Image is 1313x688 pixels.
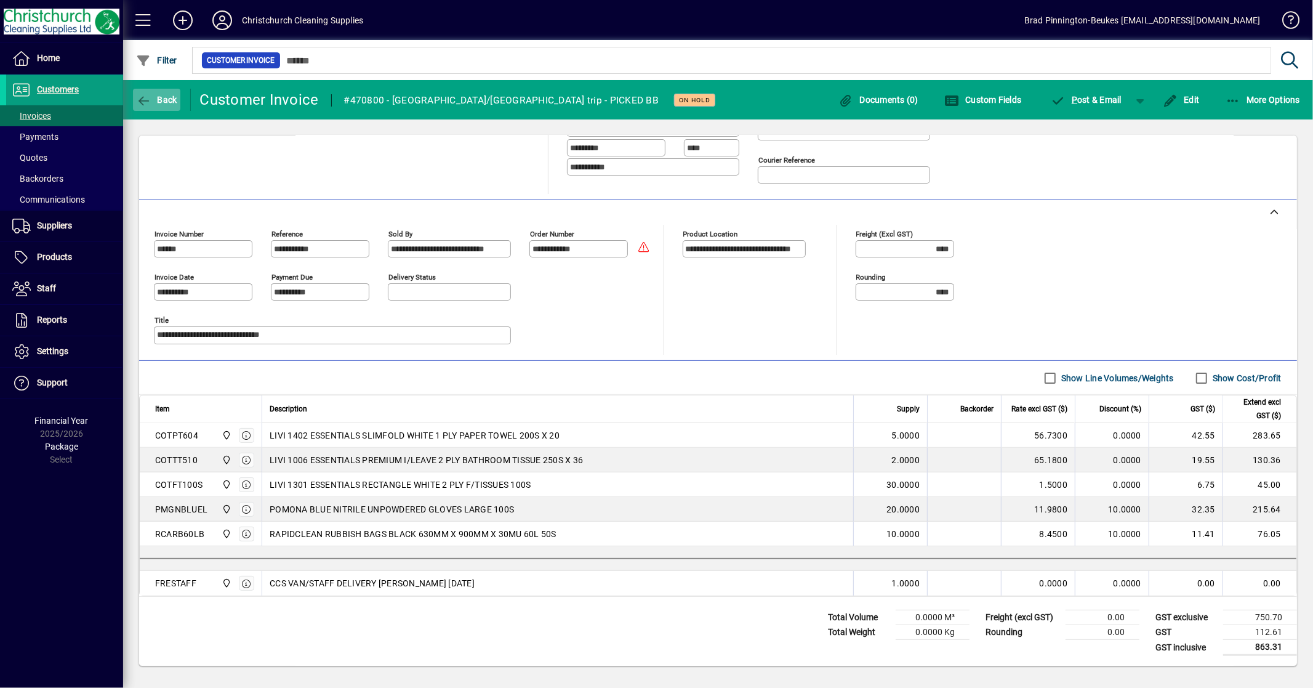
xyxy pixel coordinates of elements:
[219,503,233,516] span: Christchurch Cleaning Supplies Ltd
[37,84,79,94] span: Customers
[12,132,58,142] span: Payments
[1223,640,1297,655] td: 863.31
[1149,610,1223,625] td: GST exclusive
[1149,497,1223,522] td: 32.35
[1210,372,1282,384] label: Show Cost/Profit
[37,53,60,63] span: Home
[1223,497,1296,522] td: 215.64
[270,454,583,466] span: LIVI 1006 ESSENTIALS PREMIUM I/LEAVE 2 PLY BATHROOM TISSUE 250S X 36
[679,96,710,104] span: On hold
[45,442,78,451] span: Package
[155,230,204,238] mat-label: Invoice number
[1231,395,1281,423] span: Extend excl GST ($)
[37,221,72,230] span: Suppliers
[1072,95,1077,105] span: P
[6,189,123,210] a: Communications
[242,10,363,30] div: Christchurch Cleaning Supplies
[1075,472,1149,497] td: 0.0000
[1024,10,1261,30] div: Brad Pinnington-Beukes [EMAIL_ADDRESS][DOMAIN_NAME]
[155,479,203,491] div: COTFT100S
[219,527,233,541] span: Christchurch Cleaning Supplies Ltd
[892,429,920,442] span: 5.0000
[1223,423,1296,448] td: 283.65
[35,416,89,426] span: Financial Year
[856,273,886,281] mat-label: Rounding
[530,230,574,238] mat-label: Order number
[6,126,123,147] a: Payments
[6,168,123,189] a: Backorders
[941,89,1025,111] button: Custom Fields
[12,174,63,184] span: Backorders
[219,429,233,442] span: Christchurch Cleaning Supplies Ltd
[822,610,896,625] td: Total Volume
[155,454,198,466] div: COTTT510
[897,402,920,416] span: Supply
[1011,402,1067,416] span: Rate excl GST ($)
[344,91,659,110] div: #470800 - [GEOGRAPHIC_DATA]/[GEOGRAPHIC_DATA] trip - PICKED BB
[835,89,922,111] button: Documents (0)
[6,242,123,273] a: Products
[1149,448,1223,472] td: 19.55
[960,402,994,416] span: Backorder
[37,252,72,262] span: Products
[155,402,170,416] span: Item
[1009,528,1067,540] div: 8.4500
[979,610,1066,625] td: Freight (excl GST)
[1149,522,1223,546] td: 11.41
[12,153,47,163] span: Quotes
[270,503,514,516] span: POMONA BLUE NITRILE UNPOWDERED GLOVES LARGE 100S
[1191,402,1215,416] span: GST ($)
[1149,625,1223,640] td: GST
[1009,503,1067,516] div: 11.9800
[896,610,970,625] td: 0.0000 M³
[892,454,920,466] span: 2.0000
[133,89,180,111] button: Back
[1149,423,1223,448] td: 42.55
[1273,2,1298,42] a: Knowledge Base
[886,479,920,491] span: 30.0000
[270,429,560,442] span: LIVI 1402 ESSENTIALS SLIMFOLD WHITE 1 PLY PAPER TOWEL 200S X 20
[155,273,194,281] mat-label: Invoice date
[1075,497,1149,522] td: 10.0000
[155,316,169,325] mat-label: Title
[1223,522,1296,546] td: 76.05
[270,479,531,491] span: LIVI 1301 ESSENTIALS RECTANGLE WHITE 2 PLY F/TISSUES 100S
[979,625,1066,640] td: Rounding
[944,95,1022,105] span: Custom Fields
[200,90,319,110] div: Customer Invoice
[219,453,233,467] span: Christchurch Cleaning Supplies Ltd
[219,478,233,492] span: Christchurch Cleaning Supplies Ltd
[136,55,177,65] span: Filter
[219,577,233,590] span: Christchurch Cleaning Supplies Ltd
[203,9,242,31] button: Profile
[155,503,207,516] div: PMGNBLUEL
[207,54,275,67] span: Customer Invoice
[123,89,191,111] app-page-header-button: Back
[1051,95,1122,105] span: ost & Email
[1009,479,1067,491] div: 1.5000
[37,283,56,293] span: Staff
[1223,610,1297,625] td: 750.70
[1066,610,1139,625] td: 0.00
[1223,448,1296,472] td: 130.36
[136,95,177,105] span: Back
[1160,89,1203,111] button: Edit
[683,230,738,238] mat-label: Product location
[133,49,180,71] button: Filter
[6,305,123,336] a: Reports
[1163,95,1200,105] span: Edit
[886,528,920,540] span: 10.0000
[1059,372,1174,384] label: Show Line Volumes/Weights
[6,273,123,304] a: Staff
[155,577,196,589] div: FRESTAFF
[1226,95,1301,105] span: More Options
[1009,454,1067,466] div: 65.1800
[1223,625,1297,640] td: 112.61
[1009,429,1067,442] div: 56.7300
[270,528,556,540] span: RAPIDCLEAN RUBBISH BAGS BLACK 630MM X 900MM X 30MU 60L 50S
[270,577,475,589] span: CCS VAN/STAFF DELIVERY [PERSON_NAME] [DATE]
[6,147,123,168] a: Quotes
[271,273,313,281] mat-label: Payment due
[1149,571,1223,596] td: 0.00
[6,105,123,126] a: Invoices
